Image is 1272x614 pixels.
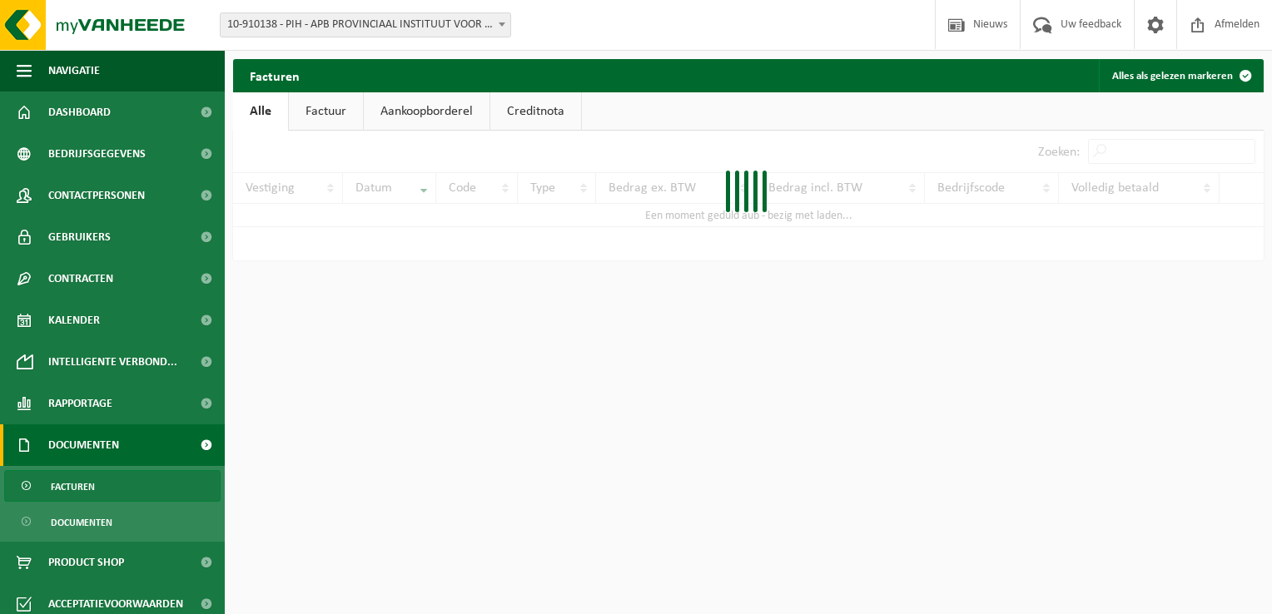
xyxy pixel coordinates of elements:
span: Contactpersonen [48,175,145,216]
a: Creditnota [490,92,581,131]
span: Rapportage [48,383,112,424]
span: Kalender [48,300,100,341]
a: Facturen [4,470,221,502]
span: 10-910138 - PIH - APB PROVINCIAAL INSTITUUT VOOR HYGIENE - ANTWERPEN [220,12,511,37]
span: Bedrijfsgegevens [48,133,146,175]
span: 10-910138 - PIH - APB PROVINCIAAL INSTITUUT VOOR HYGIENE - ANTWERPEN [221,13,510,37]
span: Facturen [51,471,95,503]
span: Intelligente verbond... [48,341,177,383]
span: Documenten [48,424,119,466]
button: Alles als gelezen markeren [1099,59,1262,92]
a: Factuur [289,92,363,131]
a: Documenten [4,506,221,537]
span: Documenten [51,507,112,538]
span: Product Shop [48,542,124,583]
span: Navigatie [48,50,100,92]
span: Gebruikers [48,216,111,258]
h2: Facturen [233,59,316,92]
span: Dashboard [48,92,111,133]
a: Aankoopborderel [364,92,489,131]
a: Alle [233,92,288,131]
span: Contracten [48,258,113,300]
